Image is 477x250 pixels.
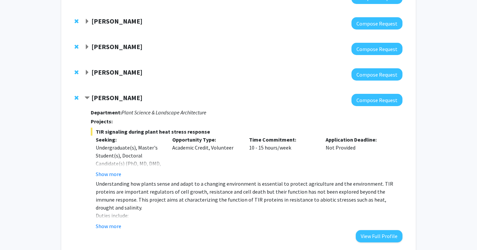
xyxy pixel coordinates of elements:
[96,212,402,219] p: Duties include:
[356,230,402,242] button: View Full Profile
[91,42,142,51] strong: [PERSON_NAME]
[5,220,28,245] iframe: Chat
[351,68,402,81] button: Compose Request to Nathaniel Pearl
[91,68,142,76] strong: [PERSON_NAME]
[122,109,206,116] i: Plant Science & Landscape Architecture
[351,43,402,55] button: Compose Request to Jose-Luis Izursa
[96,136,163,144] p: Seeking:
[91,118,113,125] strong: Projects:
[96,180,402,212] p: Understanding how plants sense and adapt to a changing environment is essential to protect agricu...
[351,17,402,30] button: Compose Request to Jeremy Purcell
[91,128,402,136] span: TIR signaling during plant heat stress response
[96,222,121,230] button: Show more
[351,94,402,106] button: Compose Request to Pierre Jacob
[84,19,90,24] span: Expand Jeremy Purcell Bookmark
[96,170,121,178] button: Show more
[91,17,142,25] strong: [PERSON_NAME]
[321,136,397,178] div: Not Provided
[75,44,79,49] span: Remove Jose-Luis Izursa from bookmarks
[167,136,244,178] div: Academic Credit, Volunteer
[84,70,90,75] span: Expand Nathaniel Pearl Bookmark
[326,136,393,144] p: Application Deadline:
[84,44,90,50] span: Expand Jose-Luis Izursa Bookmark
[84,95,90,101] span: Contract Pierre Jacob Bookmark
[75,95,79,100] span: Remove Pierre Jacob from bookmarks
[244,136,321,178] div: 10 - 15 hours/week
[249,136,316,144] p: Time Commitment:
[75,19,79,24] span: Remove Jeremy Purcell from bookmarks
[91,94,142,102] strong: [PERSON_NAME]
[96,144,163,175] div: Undergraduate(s), Master's Student(s), Doctoral Candidate(s) (PhD, MD, DMD, PharmD, etc.)
[75,70,79,75] span: Remove Nathaniel Pearl from bookmarks
[91,109,122,116] strong: Department:
[172,136,239,144] p: Opportunity Type:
